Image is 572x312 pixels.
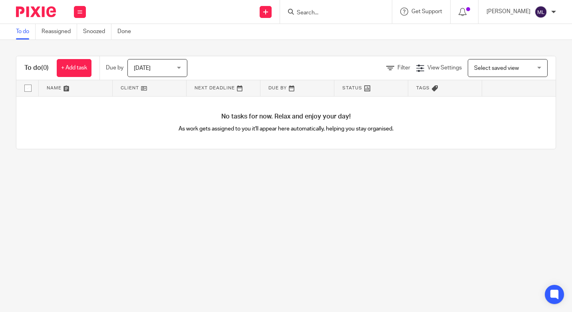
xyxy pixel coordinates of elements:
[397,65,410,71] span: Filter
[134,65,151,71] span: [DATE]
[411,9,442,14] span: Get Support
[24,64,49,72] h1: To do
[117,24,137,39] a: Done
[42,24,77,39] a: Reassigned
[16,113,556,121] h4: No tasks for now. Relax and enjoy your day!
[296,10,368,17] input: Search
[427,65,462,71] span: View Settings
[16,6,56,17] img: Pixie
[474,65,519,71] span: Select saved view
[534,6,547,18] img: svg%3E
[57,59,91,77] a: + Add task
[16,24,36,39] a: To do
[106,64,123,72] p: Due by
[487,8,530,16] p: [PERSON_NAME]
[151,125,421,133] p: As work gets assigned to you it'll appear here automatically, helping you stay organised.
[416,86,430,90] span: Tags
[83,24,111,39] a: Snoozed
[41,65,49,71] span: (0)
